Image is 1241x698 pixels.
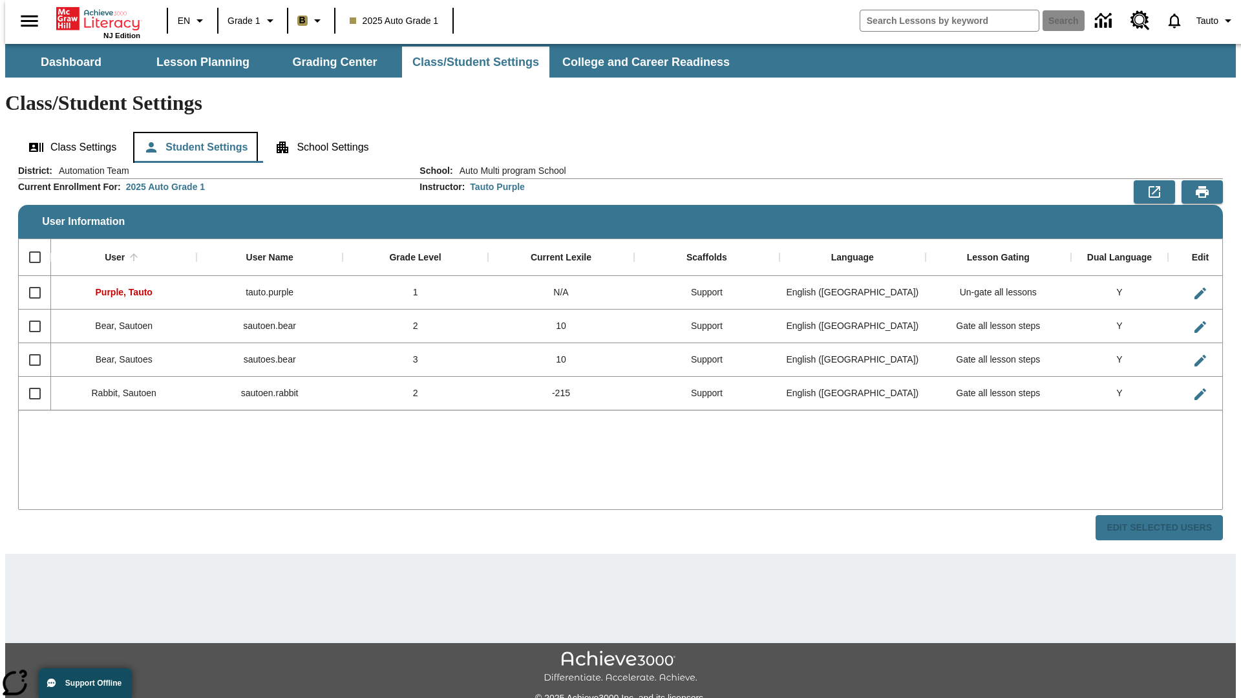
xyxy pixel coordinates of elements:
[419,165,452,176] h2: School :
[1087,252,1152,264] div: Dual Language
[470,180,525,193] div: Tauto Purple
[126,180,205,193] div: 2025 Auto Grade 1
[1187,280,1213,306] button: Edit User
[56,6,140,32] a: Home
[196,343,342,377] div: sautoes.bear
[103,32,140,39] span: NJ Edition
[926,310,1071,343] div: Gate all lesson steps
[138,47,268,78] button: Lesson Planning
[453,164,566,177] span: Auto Multi program School
[196,276,342,310] div: tauto.purple
[270,47,399,78] button: Grading Center
[246,252,293,264] div: User Name
[343,276,488,310] div: 1
[18,182,121,193] h2: Current Enrollment For :
[552,47,740,78] button: College and Career Readiness
[634,310,780,343] div: Support
[228,14,260,28] span: Grade 1
[96,287,153,297] span: Purple, Tauto
[1087,3,1123,39] a: Data Center
[222,9,283,32] button: Grade: Grade 1, Select a grade
[172,9,213,32] button: Language: EN, Select a language
[1071,343,1168,377] div: Y
[780,377,925,410] div: English (US)
[56,5,140,39] div: Home
[133,132,258,163] button: Student Settings
[1134,180,1175,204] button: Export to CSV
[926,343,1071,377] div: Gate all lesson steps
[1071,377,1168,410] div: Y
[780,343,925,377] div: English (US)
[196,310,342,343] div: sautoen.bear
[1187,348,1213,374] button: Edit User
[96,354,153,365] span: Bear, Sautoes
[1192,252,1209,264] div: Edit
[1182,180,1223,204] button: Print Preview
[926,377,1071,410] div: Gate all lesson steps
[780,276,925,310] div: English (US)
[105,252,125,264] div: User
[402,47,549,78] button: Class/Student Settings
[1191,9,1241,32] button: Profile/Settings
[5,44,1236,78] div: SubNavbar
[343,343,488,377] div: 3
[488,276,633,310] div: N/A
[196,377,342,410] div: sautoen.rabbit
[488,377,633,410] div: -215
[65,679,122,688] span: Support Offline
[292,9,330,32] button: Boost Class color is light brown. Change class color
[95,321,153,331] span: Bear, Sautoen
[488,310,633,343] div: 10
[6,47,136,78] button: Dashboard
[544,651,697,684] img: Achieve3000 Differentiate Accelerate Achieve
[5,91,1236,115] h1: Class/Student Settings
[18,132,127,163] button: Class Settings
[860,10,1039,31] input: search field
[343,310,488,343] div: 2
[178,14,190,28] span: EN
[1187,381,1213,407] button: Edit User
[5,47,741,78] div: SubNavbar
[1071,276,1168,310] div: Y
[531,252,591,264] div: Current Lexile
[42,216,125,227] span: User Information
[1187,314,1213,340] button: Edit User
[92,388,156,398] span: Rabbit, Sautoen
[1123,3,1158,38] a: Resource Center, Will open in new tab
[264,132,379,163] button: School Settings
[686,252,727,264] div: Scaffolds
[52,164,129,177] span: Automation Team
[10,2,48,40] button: Open side menu
[18,165,52,176] h2: District :
[18,132,1223,163] div: Class/Student Settings
[1071,310,1168,343] div: Y
[634,343,780,377] div: Support
[634,377,780,410] div: Support
[1196,14,1218,28] span: Tauto
[419,182,465,193] h2: Instructor :
[343,377,488,410] div: 2
[780,310,925,343] div: English (US)
[18,164,1223,541] div: User Information
[350,14,439,28] span: 2025 Auto Grade 1
[39,668,132,698] button: Support Offline
[967,252,1030,264] div: Lesson Gating
[1158,4,1191,37] a: Notifications
[926,276,1071,310] div: Un-gate all lessons
[634,276,780,310] div: Support
[831,252,874,264] div: Language
[299,12,306,28] span: B
[488,343,633,377] div: 10
[389,252,441,264] div: Grade Level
